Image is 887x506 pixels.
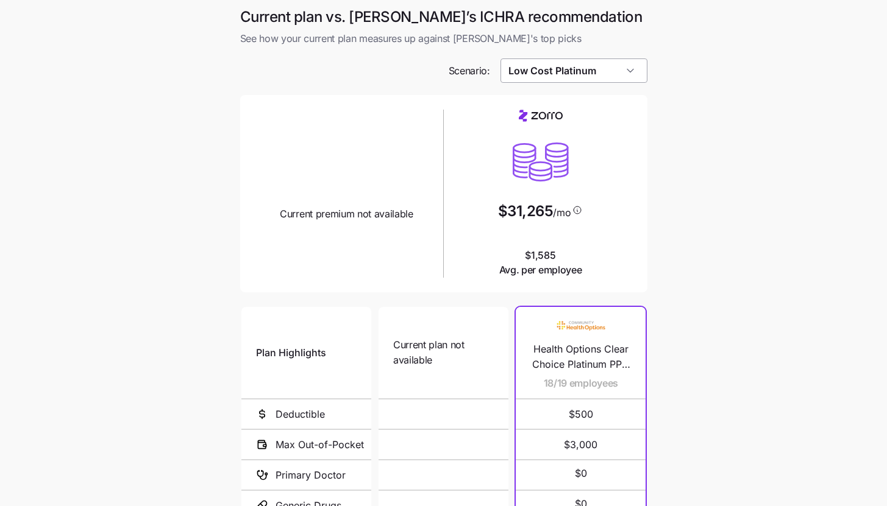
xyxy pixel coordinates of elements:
h1: Current plan vs. [PERSON_NAME]’s ICHRA recommendation [240,7,647,26]
span: 18/19 employees [544,376,618,391]
span: See how your current plan measures up against [PERSON_NAME]'s top picks [240,31,647,46]
span: $31,265 [498,204,554,219]
img: Carrier [557,314,605,337]
span: $3,000 [530,430,631,459]
span: $1,585 [499,248,582,278]
span: /mo [553,208,571,217]
span: Primary Doctor [276,468,346,483]
span: Current plan not available [393,337,494,368]
span: Health Options Clear Choice Platinum PPO NE [530,342,631,372]
span: $0 [575,466,587,481]
span: $500 [530,399,631,429]
span: Avg. per employee [499,262,582,278]
span: Current premium not available [280,206,413,222]
span: Deductible [276,407,325,422]
span: Scenario: [449,63,490,79]
span: Plan Highlights [256,345,326,360]
span: Max Out-of-Pocket [276,437,364,452]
